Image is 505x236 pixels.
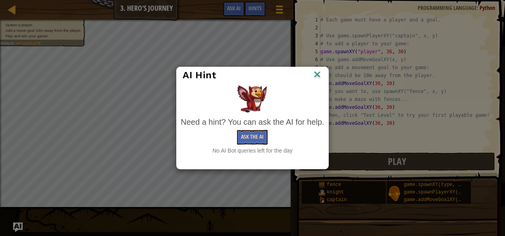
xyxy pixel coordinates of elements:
[181,147,324,155] div: No AI Bot queries left for the day
[237,85,267,112] img: AI Hint Animal
[312,69,322,81] img: IconClose.svg
[183,70,216,81] span: AI Hint
[181,116,324,128] div: Need a hint? You can ask the AI for help.
[237,130,268,145] button: Ask the AI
